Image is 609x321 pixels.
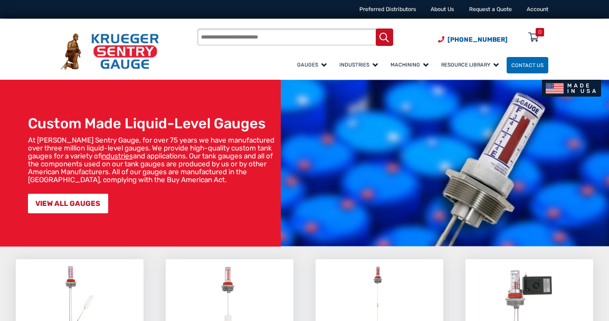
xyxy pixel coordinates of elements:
a: Gauges [292,55,335,74]
a: industries [102,152,133,160]
a: Phone Number (920) 434-8860 [438,35,508,44]
a: Industries [335,55,386,74]
a: VIEW ALL GAUGES [28,194,108,213]
span: Resource Library [441,62,499,68]
span: Machining [391,62,429,68]
img: Made In USA [542,80,602,97]
h1: Custom Made Liquid-Level Gauges [28,115,277,132]
span: Gauges [297,62,327,68]
p: At [PERSON_NAME] Sentry Gauge, for over 75 years we have manufactured over three million liquid-l... [28,136,277,184]
span: Industries [339,62,378,68]
a: Machining [386,55,436,74]
a: Resource Library [436,55,507,74]
div: 0 [538,28,541,36]
a: Contact Us [507,57,548,73]
span: Contact Us [511,62,544,68]
a: Request a Quote [469,6,512,13]
img: bg_hero_bannerksentry [281,80,609,247]
a: Account [527,6,548,13]
span: [PHONE_NUMBER] [448,36,508,43]
img: Krueger Sentry Gauge [61,33,159,70]
a: About Us [431,6,454,13]
a: Preferred Distributors [359,6,416,13]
